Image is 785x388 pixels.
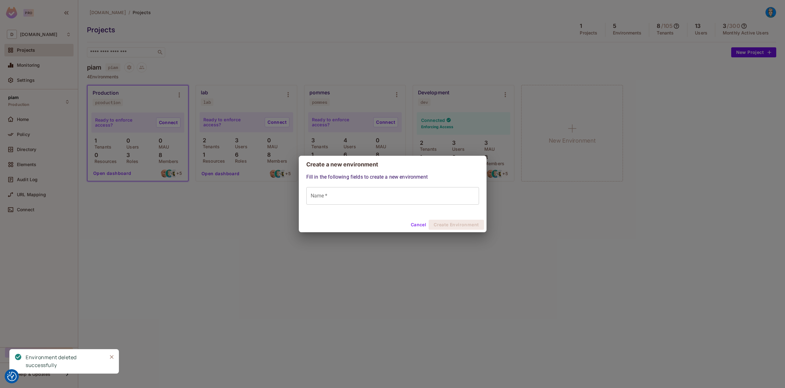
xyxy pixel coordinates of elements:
[306,173,479,205] div: Fill in the following fields to create a new environment
[107,352,116,362] button: Close
[429,220,484,230] button: Create Environment
[7,372,17,381] button: Consent Preferences
[408,220,429,230] button: Cancel
[26,354,102,369] div: Environment deleted successfully
[299,156,487,173] h2: Create a new environment
[7,372,17,381] img: Revisit consent button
